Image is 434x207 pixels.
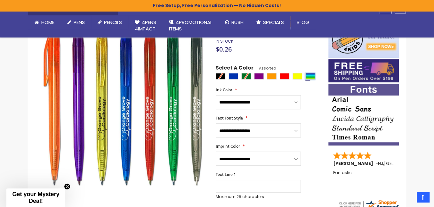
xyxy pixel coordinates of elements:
a: 4PROMOTIONALITEMS [163,15,219,36]
span: Specials [263,19,284,26]
span: 4PROMOTIONAL ITEMS [169,19,212,32]
span: Blog [297,19,309,26]
span: Imprint Color [216,144,240,149]
span: Home [41,19,54,26]
a: Pens [61,15,91,29]
a: Rush [219,15,250,29]
img: font-personalization-examples [328,84,399,145]
div: Blue [229,73,238,79]
span: $0.26 [216,45,232,54]
div: Orange [267,73,277,79]
span: NJ [378,160,383,167]
span: Get your Mystery Deal! [12,191,59,204]
span: In stock [216,38,233,44]
a: Blog [290,15,316,29]
span: Assorted [253,65,276,71]
a: 4Pens4impact [128,15,163,36]
a: Home [28,15,61,29]
div: Get your Mystery Deal!Close teaser [6,188,65,207]
span: 4Pens 4impact [135,19,156,32]
div: Red [280,73,289,79]
a: Pencils [91,15,128,29]
span: [PERSON_NAME] [333,160,375,167]
div: Fantastic [333,170,395,184]
img: 4pens 4 kids [328,21,399,58]
a: Top [417,192,429,202]
span: Text Font Style [216,115,243,121]
div: Yellow [293,73,302,79]
div: Assorted [305,73,315,79]
span: Select A Color [216,64,253,73]
img: Free shipping on orders over $199 [328,59,399,82]
span: Pens [74,19,85,26]
div: Availability [216,39,233,44]
span: - , [375,160,431,167]
button: Close teaser [64,183,70,190]
span: Ink Color [216,87,232,93]
span: Text Line 1 [216,172,236,177]
p: Maximum 25 characters [216,194,301,199]
a: Specials [250,15,290,29]
span: Pencils [104,19,122,26]
img: image_5_1_1.jpg [41,20,207,186]
div: Purple [254,73,264,79]
span: [GEOGRAPHIC_DATA] [384,160,431,167]
span: Rush [231,19,244,26]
